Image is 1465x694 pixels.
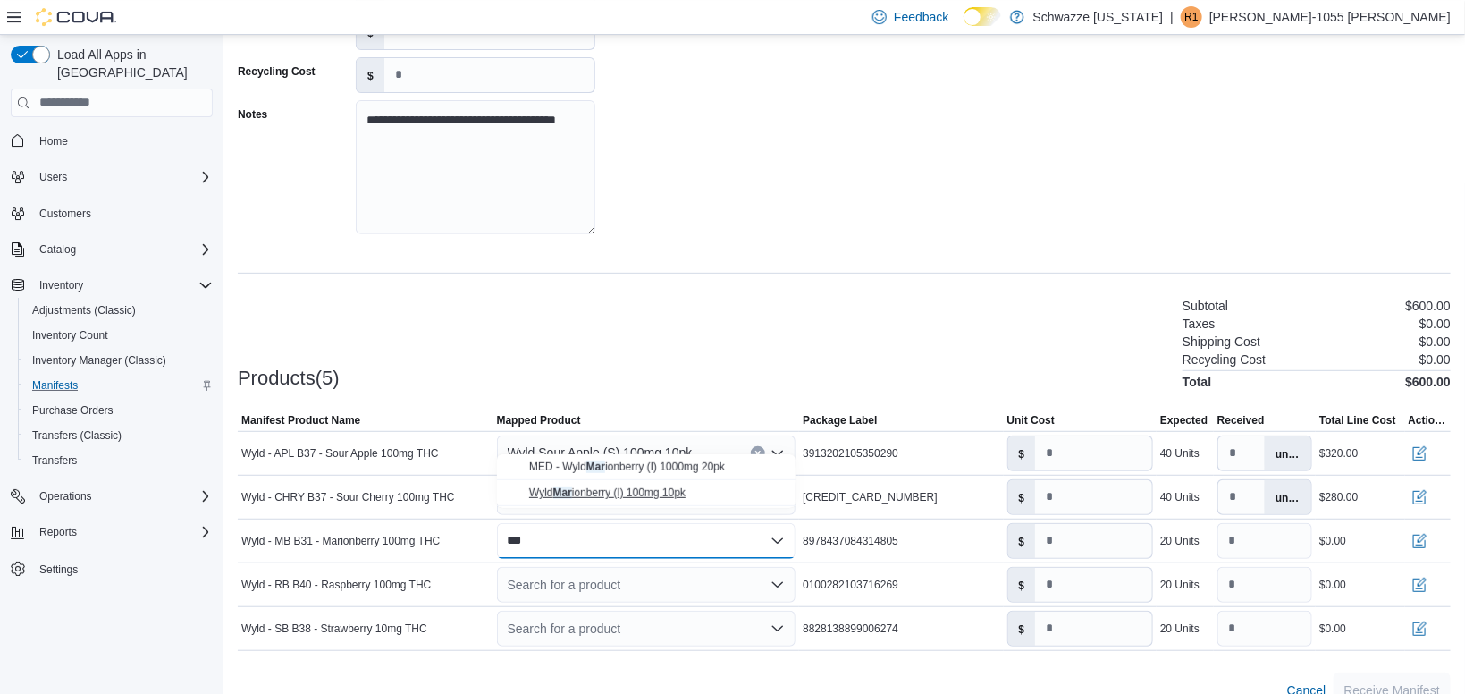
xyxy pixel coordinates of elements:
span: Purchase Orders [25,400,213,421]
span: Settings [32,557,213,580]
button: MED - Wyld Marionberry (I) 1000mg 20pk [497,454,796,480]
button: Inventory [32,275,90,296]
span: Purchase Orders [32,403,114,418]
button: Inventory Count [18,323,220,348]
span: Wyld - APL B37 - Sour Apple 100mg THC [241,446,439,461]
span: Received [1217,413,1265,427]
span: Operations [32,486,213,507]
button: Inventory [4,273,220,298]
button: Purchase Orders [18,398,220,423]
label: $ [1008,524,1036,558]
span: Users [39,170,67,184]
p: $0.00 [1419,334,1451,349]
button: Adjustments (Classic) [18,298,220,323]
span: Inventory Manager (Classic) [32,353,166,368]
span: Settings [39,563,78,577]
a: Home [32,131,75,152]
button: Inventory Manager (Classic) [18,348,220,373]
button: Home [4,128,220,154]
label: $ [1008,480,1036,514]
span: MED - Wyld ionberry (I) 1000mg 20pk [529,461,725,473]
p: $0.00 [1419,352,1451,367]
span: Wyld - CHRY B37 - Sour Cherry 100mg THC [241,490,455,504]
span: Total Line Cost [1319,413,1396,427]
h6: Taxes [1183,317,1216,331]
div: $280.00 [1319,490,1358,504]
button: Wyld Marionberry (I) 100mg 10pk [497,480,796,506]
button: Customers [4,200,220,226]
span: Unit Cost [1007,413,1055,427]
span: Inventory Manager (Classic) [25,350,213,371]
button: Close list of options [770,534,785,548]
span: Inventory [39,278,83,292]
label: units [1265,480,1311,514]
div: $0.00 [1319,578,1346,592]
span: Package Label [803,413,877,427]
div: 40 Units [1160,446,1200,461]
div: $320.00 [1319,446,1358,461]
span: Wyld Sour Apple (S) 100mg 10pk [508,442,693,463]
h4: Total [1183,375,1211,389]
button: Settings [4,555,220,581]
a: Settings [32,559,85,580]
h3: Products(5) [238,368,340,389]
div: Choose from the following options [497,454,796,506]
label: $ [1008,568,1036,602]
span: Home [39,134,68,148]
label: $ [357,58,384,92]
span: Inventory Count [32,328,108,343]
span: Transfers (Classic) [25,425,213,446]
button: Users [32,166,74,188]
button: Manifests [18,373,220,398]
div: 40 Units [1160,490,1200,504]
div: Renee-1055 Bailey [1181,6,1202,28]
h6: Shipping Cost [1183,334,1260,349]
span: Wyld - SB B38 - Strawberry 10mg THC [241,622,427,636]
label: Recycling Cost [238,64,316,79]
a: Adjustments (Classic) [25,300,143,321]
span: Inventory [32,275,213,296]
span: Home [32,130,213,152]
p: Schwazze [US_STATE] [1033,6,1164,28]
button: Operations [32,486,99,507]
p: | [1170,6,1174,28]
span: Manifests [32,378,78,393]
button: Transfers (Classic) [18,423,220,448]
img: Cova [36,8,116,26]
span: Mapped Product [497,413,581,427]
div: 20 Units [1160,578,1200,592]
button: Clear input [751,446,765,461]
button: Operations [4,484,220,509]
p: [PERSON_NAME]-1055 [PERSON_NAME] [1209,6,1451,28]
span: Transfers (Classic) [32,428,122,443]
nav: Complex example [11,121,213,629]
button: Open list of options [770,578,785,592]
p: $600.00 [1405,299,1451,313]
span: Load All Apps in [GEOGRAPHIC_DATA] [50,46,213,81]
div: 20 Units [1160,534,1200,548]
span: Inventory Count [25,325,213,346]
span: Transfers [25,450,213,471]
h6: Recycling Cost [1183,352,1266,367]
div: 20 Units [1160,622,1200,636]
button: Users [4,165,220,190]
label: $ [1008,436,1036,470]
a: Inventory Count [25,325,115,346]
h6: Subtotal [1183,299,1228,313]
label: $ [1008,612,1036,646]
a: Customers [32,203,98,224]
span: Customers [39,207,91,221]
span: Adjustments (Classic) [25,300,213,321]
button: Reports [4,520,220,545]
button: Open list of options [770,446,785,461]
label: Notes [238,107,267,122]
button: Reports [32,521,84,543]
span: Operations [39,489,92,504]
h4: $600.00 [1405,375,1451,389]
span: 0100282103716269 [803,578,898,592]
p: $0.00 [1419,317,1451,331]
span: Wyld ionberry (I) 100mg 10pk [529,487,686,499]
span: Feedback [894,8,948,26]
span: Catalog [39,242,76,257]
span: Customers [32,202,213,224]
